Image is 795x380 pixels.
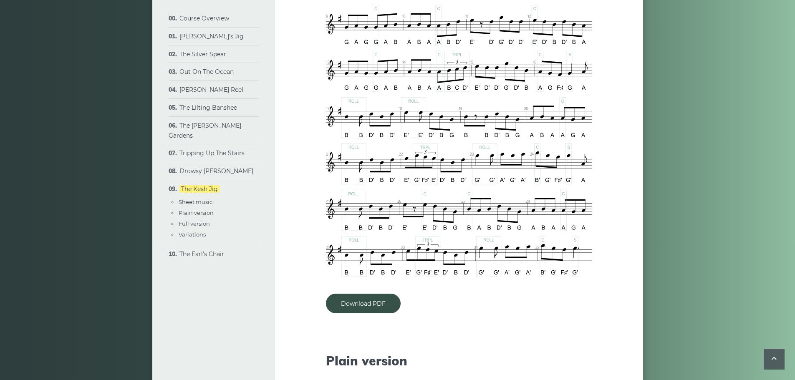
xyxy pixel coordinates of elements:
a: Course Overview [179,15,229,22]
a: Full version [179,220,210,227]
h2: Plain version [326,353,592,368]
a: [PERSON_NAME]’s Jig [179,33,244,40]
a: Tripping Up The Stairs [179,149,245,157]
a: Out On The Ocean [179,68,234,75]
a: [PERSON_NAME] Reel [179,86,243,93]
a: Variations [179,231,206,238]
a: Drowsy [PERSON_NAME] [179,167,253,175]
a: Sheet music [179,199,212,205]
a: The Kesh Jig [179,185,220,193]
a: Download PDF [326,294,401,313]
a: The Silver Spear [179,50,226,58]
a: The [PERSON_NAME] Gardens [169,122,241,139]
a: Plain version [179,209,214,216]
a: The Earl’s Chair [179,250,224,258]
a: The Lilting Banshee [179,104,237,111]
